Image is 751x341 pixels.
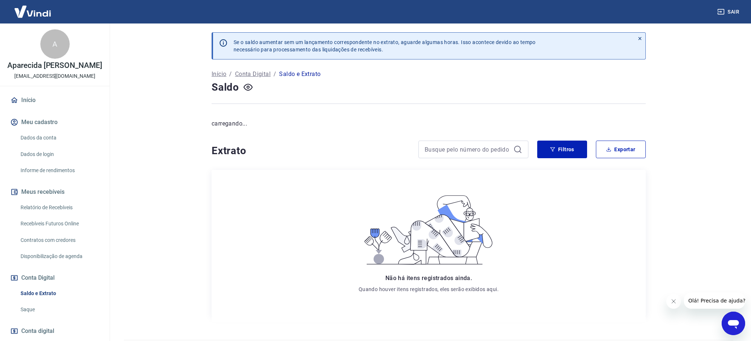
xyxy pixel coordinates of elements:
[359,286,499,293] p: Quando houver itens registrados, eles serão exibidos aqui.
[9,323,101,339] a: Conta digital
[9,92,101,108] a: Início
[684,293,745,309] iframe: Mensagem da empresa
[18,286,101,301] a: Saldo e Extrato
[40,29,70,59] div: A
[537,141,587,158] button: Filtros
[212,144,410,158] h4: Extrato
[7,62,102,69] p: Aparecida [PERSON_NAME]
[18,216,101,231] a: Recebíveis Futuros Online
[716,5,742,19] button: Sair
[212,80,239,95] h4: Saldo
[596,141,646,158] button: Exportar
[425,144,510,155] input: Busque pelo número do pedido
[274,70,276,79] p: /
[666,294,681,309] iframe: Fechar mensagem
[9,0,56,23] img: Vindi
[14,72,95,80] p: [EMAIL_ADDRESS][DOMAIN_NAME]
[4,5,62,11] span: Olá! Precisa de ajuda?
[722,312,745,335] iframe: Botão para abrir a janela de mensagens
[21,326,54,336] span: Conta digital
[212,119,646,128] p: carregando...
[9,114,101,130] button: Meu cadastro
[9,184,101,200] button: Meus recebíveis
[18,163,101,178] a: Informe de rendimentos
[18,249,101,264] a: Disponibilização de agenda
[235,70,271,79] a: Conta Digital
[18,147,101,162] a: Dados de login
[9,270,101,286] button: Conta Digital
[229,70,232,79] p: /
[18,130,101,145] a: Dados da conta
[212,70,226,79] a: Início
[18,302,101,317] a: Saque
[234,39,536,53] p: Se o saldo aumentar sem um lançamento correspondente no extrato, aguarde algumas horas. Isso acon...
[18,233,101,248] a: Contratos com credores
[18,200,101,215] a: Relatório de Recebíveis
[279,70,320,79] p: Saldo e Extrato
[385,275,472,282] span: Não há itens registrados ainda.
